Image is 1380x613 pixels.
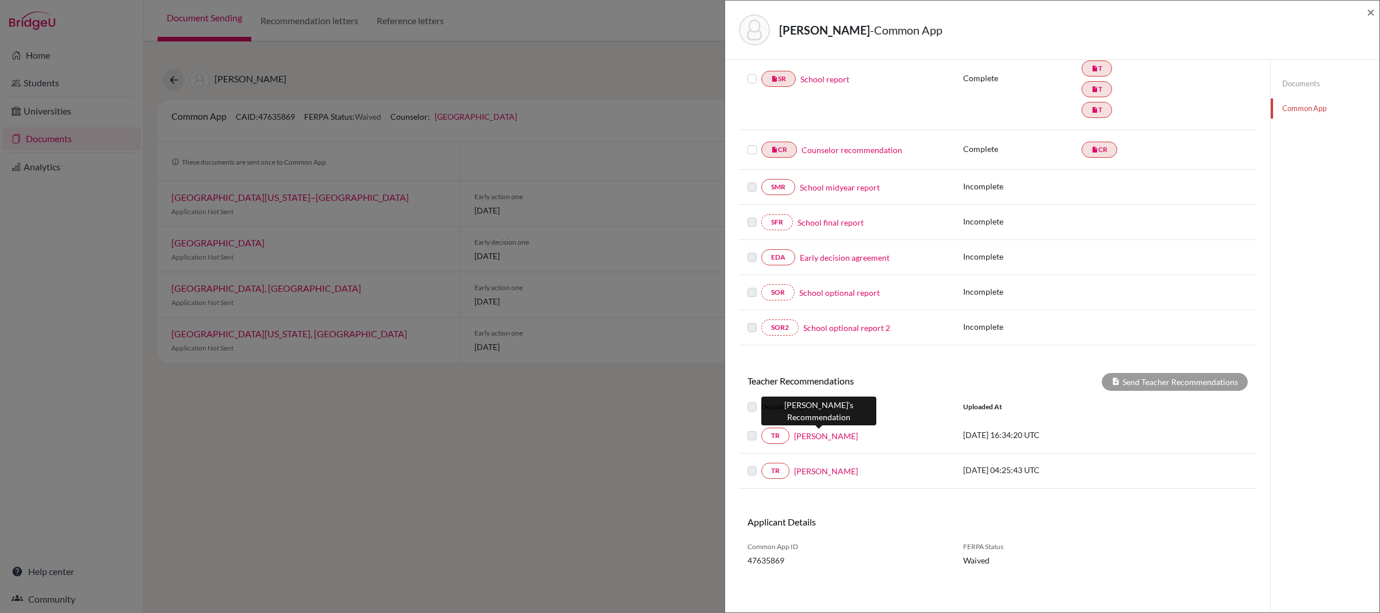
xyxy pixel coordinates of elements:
[771,75,778,82] i: insert_drive_file
[1082,142,1117,158] a: insert_drive_fileCR
[761,179,795,195] a: SMR
[963,321,1082,333] p: Incomplete
[1271,74,1379,94] a: Documents
[963,72,1082,84] p: Complete
[1082,81,1112,97] a: insert_drive_fileT
[761,319,799,336] a: SOR2
[963,285,1082,298] p: Incomplete
[771,146,778,153] i: insert_drive_file
[739,400,954,414] div: Document Type / Name
[1082,60,1112,77] a: insert_drive_fileT
[761,142,797,158] a: insert_drive_fileCR
[963,180,1082,192] p: Incomplete
[1367,5,1375,19] button: Close
[747,516,989,527] h6: Applicant Details
[798,216,864,229] a: School final report
[963,429,1118,441] p: [DATE] 16:34:20 UTC
[800,73,849,85] a: School report
[761,71,796,87] a: insert_drive_fileSR
[1091,106,1098,113] i: insert_drive_file
[761,397,876,425] div: [PERSON_NAME]’s Recommendation
[739,375,998,386] h6: Teacher Recommendations
[1091,146,1098,153] i: insert_drive_file
[779,23,870,37] strong: [PERSON_NAME]
[963,554,1075,566] span: Waived
[1271,98,1379,119] a: Common App
[1091,86,1098,93] i: insert_drive_file
[963,215,1082,227] p: Incomplete
[761,463,789,479] a: TR
[963,250,1082,262] p: Incomplete
[963,143,1082,155] p: Complete
[761,284,795,300] a: SOR
[761,249,795,265] a: EDA
[800,181,880,193] a: School midyear report
[747,542,946,552] span: Common App ID
[747,554,946,566] span: 47635869
[963,542,1075,552] span: FERPA Status
[799,287,880,299] a: School optional report
[800,252,890,264] a: Early decision agreement
[1091,65,1098,72] i: insert_drive_file
[954,400,1127,414] div: Uploaded at
[794,430,858,442] a: [PERSON_NAME]
[802,144,902,156] a: Counselor recommendation
[1082,102,1112,118] a: insert_drive_fileT
[1367,3,1375,20] span: ×
[761,428,789,444] a: TR
[1102,373,1248,391] div: Send Teacher Recommendations
[963,464,1118,476] p: [DATE] 04:25:43 UTC
[870,23,942,37] span: - Common App
[794,465,858,477] a: [PERSON_NAME]
[803,322,890,334] a: School optional report 2
[761,214,793,230] a: SFR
